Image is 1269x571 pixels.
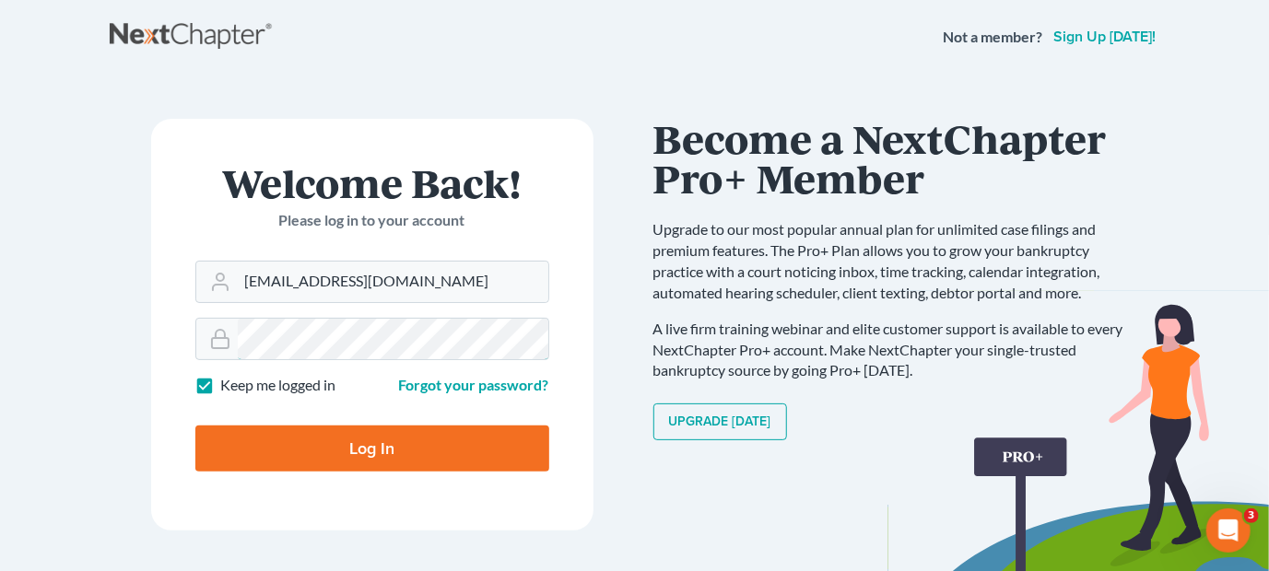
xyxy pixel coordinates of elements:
[221,375,336,396] label: Keep me logged in
[195,210,549,231] p: Please log in to your account
[944,27,1043,48] strong: Not a member?
[1244,508,1259,523] span: 3
[1051,29,1160,44] a: Sign up [DATE]!
[195,425,549,472] input: Log In
[1206,508,1251,553] iframe: Intercom live chat
[653,119,1142,197] h1: Become a NextChapter Pro+ Member
[195,163,549,203] h1: Welcome Back!
[653,403,787,440] a: Upgrade [DATE]
[653,319,1142,382] p: A live firm training webinar and elite customer support is available to every NextChapter Pro+ ac...
[238,262,548,302] input: Email Address
[653,219,1142,303] p: Upgrade to our most popular annual plan for unlimited case filings and premium features. The Pro+...
[399,376,549,393] a: Forgot your password?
